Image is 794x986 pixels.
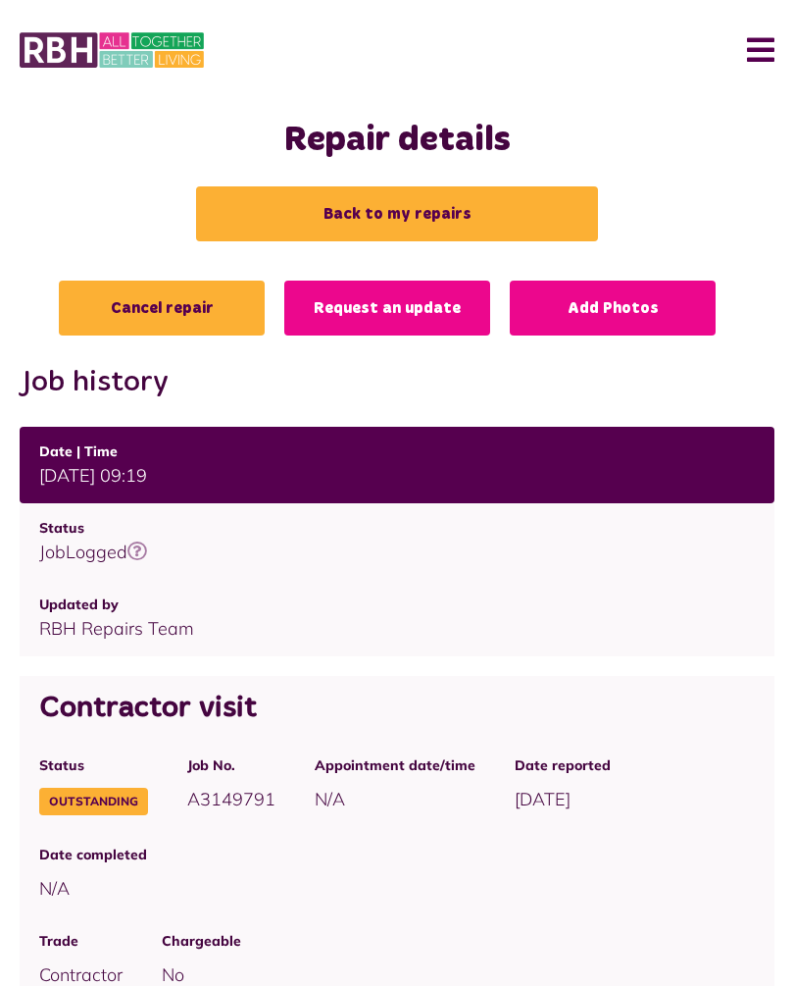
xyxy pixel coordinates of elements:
[20,29,204,71] img: MyRBH
[187,755,275,776] span: Job No.
[510,281,716,336] a: Add Photos
[39,877,70,900] span: N/A
[39,694,257,723] span: Contractor visit
[39,931,123,952] span: Trade
[20,580,774,656] td: RBH Repairs Team
[315,788,345,810] span: N/A
[20,365,774,400] h2: Job history
[20,120,774,162] h1: Repair details
[515,755,611,776] span: Date reported
[162,963,184,986] span: No
[284,281,490,336] a: Request an update
[39,963,123,986] span: Contractor
[39,788,148,815] span: Outstanding
[162,931,755,952] span: Chargeable
[39,755,148,776] span: Status
[315,755,475,776] span: Appointment date/time
[39,845,147,865] span: Date completed
[187,788,275,810] span: A3149791
[515,788,571,810] span: [DATE]
[20,427,774,503] td: [DATE] 09:19
[20,503,774,580] td: JobLogged
[59,281,265,336] a: Cancel repair
[196,186,598,241] a: Back to my repairs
